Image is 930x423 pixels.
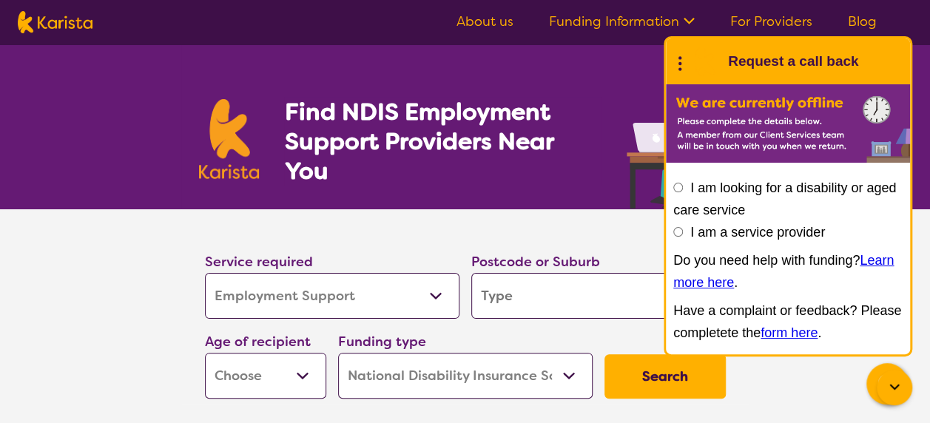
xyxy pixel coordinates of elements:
button: Channel Menu [866,363,908,405]
input: Type [471,273,726,319]
h1: Find NDIS Employment Support Providers Near You [284,97,601,186]
a: About us [456,13,513,30]
h1: Request a call back [728,50,858,72]
a: For Providers [730,13,812,30]
img: Karista logo [199,99,260,179]
p: Do you need help with funding? . [673,249,903,294]
label: I am a service provider [690,225,825,240]
label: I am looking for a disability or aged care service [673,180,896,217]
p: Have a complaint or feedback? Please completete the . [673,300,903,344]
label: Service required [205,253,313,271]
a: Funding Information [549,13,695,30]
img: Karista offline chat form to request call back [666,84,910,163]
button: Search [604,354,726,399]
label: Age of recipient [205,333,311,351]
label: Postcode or Suburb [471,253,600,271]
img: Karista [690,47,719,76]
a: Blog [848,13,877,30]
img: employment-support [627,80,732,209]
a: form here [761,325,818,340]
img: Karista logo [18,11,92,33]
label: Funding type [338,333,426,351]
